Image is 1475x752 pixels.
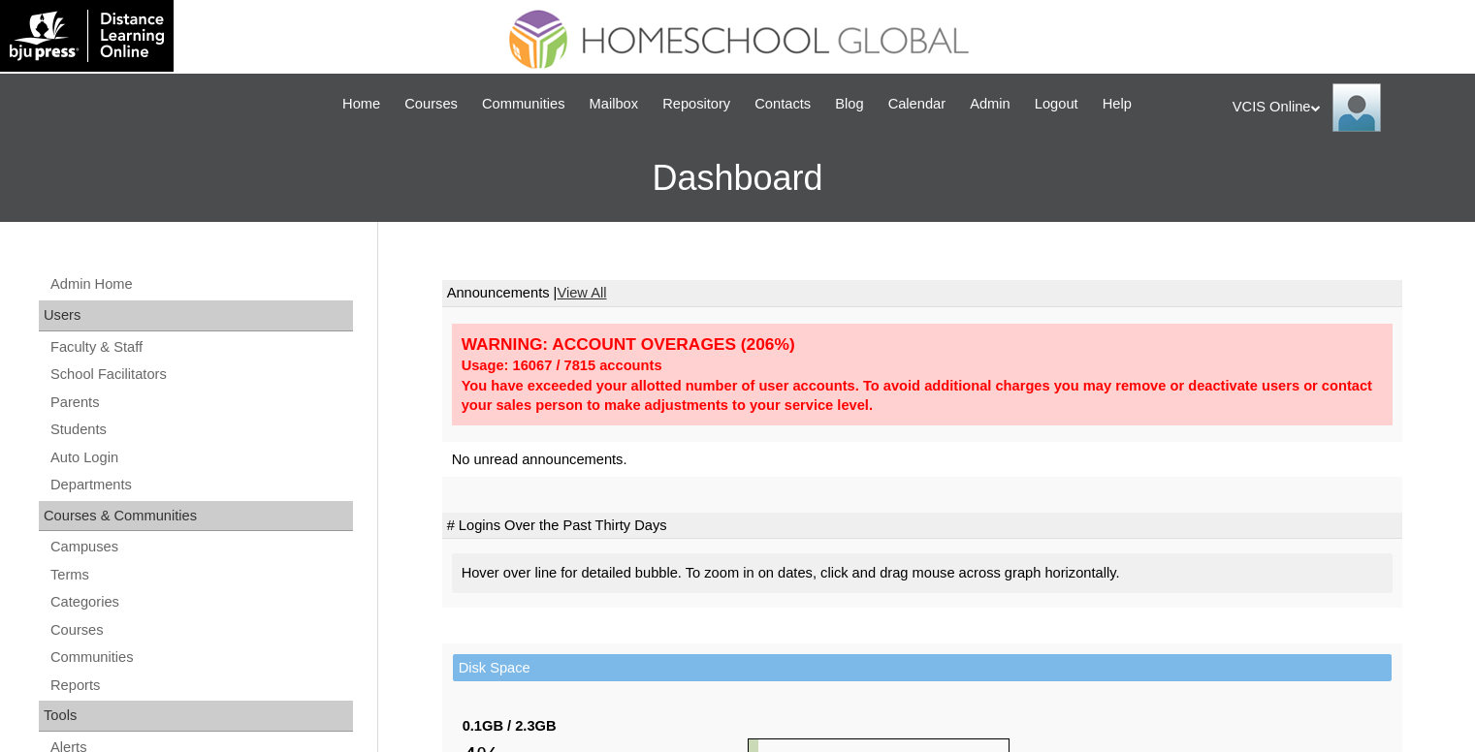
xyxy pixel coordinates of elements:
div: You have exceeded your allotted number of user accounts. To avoid additional charges you may remo... [462,376,1383,416]
td: # Logins Over the Past Thirty Days [442,513,1402,540]
a: Home [333,93,390,115]
span: Courses [404,93,458,115]
td: Announcements | [442,280,1402,307]
div: Users [39,300,353,331]
a: Students [48,418,353,442]
div: Courses & Communities [39,501,353,532]
div: Hover over line for detailed bubble. To zoom in on dates, click and drag mouse across graph horiz... [452,553,1393,593]
span: Blog [835,93,863,115]
a: Parents [48,391,353,415]
span: Calendar [888,93,946,115]
a: Communities [48,645,353,670]
span: Communities [482,93,565,115]
strong: Usage: 16067 / 7815 accounts [462,358,662,373]
img: VCIS Online Admin [1332,83,1381,132]
a: Repository [653,93,740,115]
a: Mailbox [580,93,649,115]
a: Courses [395,93,467,115]
a: Auto Login [48,446,353,470]
a: Terms [48,563,353,587]
a: Faculty & Staff [48,335,353,360]
div: VCIS Online [1233,83,1456,132]
div: Tools [39,701,353,732]
a: Calendar [879,93,955,115]
a: Campuses [48,535,353,559]
img: logo-white.png [10,10,164,62]
a: View All [557,285,606,300]
a: Admin Home [48,272,353,297]
a: Logout [1025,93,1088,115]
td: Disk Space [453,654,1392,682]
a: Contacts [745,93,820,115]
a: Communities [472,93,575,115]
span: Mailbox [590,93,639,115]
a: Blog [825,93,873,115]
h3: Dashboard [10,135,1465,222]
span: Logout [1035,93,1078,115]
a: Admin [960,93,1020,115]
a: Departments [48,473,353,497]
span: Help [1103,93,1132,115]
td: No unread announcements. [442,442,1402,478]
a: Categories [48,590,353,614]
a: Courses [48,618,353,642]
div: 0.1GB / 2.3GB [463,716,748,736]
a: School Facilitators [48,362,353,387]
span: Contacts [754,93,811,115]
a: Help [1093,93,1141,115]
span: Repository [662,93,730,115]
a: Reports [48,674,353,698]
span: Home [342,93,380,115]
span: Admin [970,93,1010,115]
div: WARNING: ACCOUNT OVERAGES (206%) [462,333,1383,356]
